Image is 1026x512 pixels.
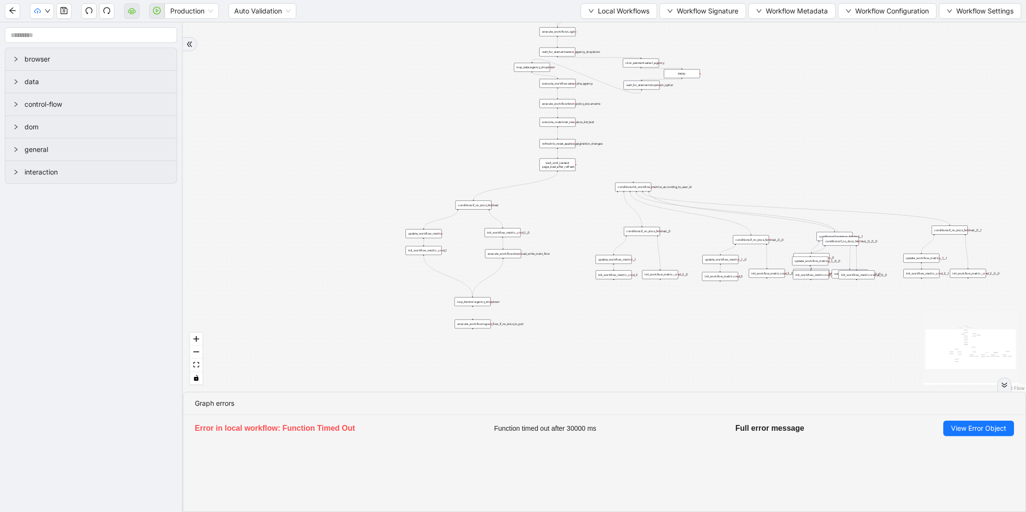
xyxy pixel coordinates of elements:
button: downWorkflow Metadata [748,3,836,19]
div: wait_until_loaded: page_load_after_refresh [540,159,576,171]
span: Function timed out after 30000 ms [494,423,596,434]
span: down [667,8,673,14]
span: View Error Object [951,423,1006,434]
span: plus-circle [469,310,476,316]
g: Edge from click_element:select_agency to delay: [641,68,682,69]
div: update_workflow_metric:__1 [595,255,632,264]
h5: Error in local workflow: Function Timed Out [195,423,355,434]
button: zoom in [190,333,203,346]
div: conditions:init_workflow_metrics_according_to_user_id [615,183,651,192]
div: update_workflow_metric:__1__0__0 [792,257,828,266]
div: control-flow [5,93,177,115]
div: conditions:if_no_docs_fetched__0 [624,227,660,236]
div: conditions:if_no_docs_fetched__0__0__0 [823,237,859,246]
g: Edge from conditions:if_no_docs_fetched__1 to update_workflow_metric:__0 [811,242,819,252]
div: execute_workflow:fetch_policy_documents [539,99,575,108]
g: Edge from conditions:if_no_docs_fetched to update_workflow_metric: [424,211,458,228]
div: init_workflow_metric:_cred_1 [405,246,442,255]
div: execute_workflow:select_the_agency [540,79,576,88]
span: Workflow Metadata [766,6,828,16]
span: cloud-server [128,7,136,14]
div: init_workflow_metric:_cred_2__0plus-circle [642,270,678,279]
g: Edge from update_workflow_metric:__1__0 to init_workflow_metric:cred_3 [720,265,721,271]
button: zoom out [190,346,203,359]
div: conditions:if_no_docs_fetched__0__0 [733,235,769,244]
button: undo [81,3,97,19]
div: init_workflow_metric:_cred_2__1 [903,269,939,278]
g: Edge from wait_until_loaded: page_load_after_refresh to conditions:if_no_docs_fetched [473,172,557,200]
div: update_workflow_metric:__0 [793,253,829,262]
div: init_workflow_metric:_cred_1__0 [484,228,520,237]
span: data [25,76,169,87]
div: init_workflow_metric:cred_3plus-circle [702,272,738,281]
div: conditions:if_no_docs_fetched [456,200,492,210]
span: redo [103,7,111,14]
div: execute_workflow:logout_flow_if_no_docs_to_pullplus-circle [455,320,491,329]
g: Edge from wait_for_element:dropdown_option to loop_data:agency_dropdown [532,59,642,93]
span: Local Workflows [598,6,649,16]
span: Workflow Configuration [855,6,929,16]
div: conditions:if_no_docs_fetched__1 [816,232,852,241]
span: plus-circle [808,281,814,287]
span: double-right [1001,382,1008,388]
g: Edge from update_workflow_metric:__1__0__0 to init_workflow_metric:cred_3__1 [810,266,811,270]
div: init_workflow_metric:cred_3__0 [749,269,785,278]
button: fit view [190,359,203,372]
g: Edge from conditions:if_no_docs_fetched__1 to init_workflow_metric:_cred_1__0__0 [850,242,850,269]
div: delay: [664,69,700,78]
g: Edge from conditions:if_no_docs_fetched__0__1 to update_workflow_metric:__1__1 [921,236,934,253]
g: Edge from update_workflow_metric:__0 to init_workflow_metric:_cred_1__1 [811,263,811,268]
span: right [13,56,19,62]
button: downLocal Workflows [581,3,657,19]
div: loop_iterator:agency_dropdown [455,297,491,306]
span: double-right [186,41,193,48]
div: conditions:if_no_docs_fetched__0__1 [932,225,968,235]
div: init_workflow_metric:_cred_2__1plus-circle [903,269,939,278]
div: init_workflow_metric:cred_3__0plus-circle [749,269,785,278]
g: Edge from conditions:if_no_docs_fetched__0 to init_workflow_metric:_cred_2__0 [658,237,660,269]
button: cloud-server [124,3,139,19]
div: execute_workflow:Login [539,27,575,37]
div: init_workflow_metric:_cred_1__0__0plus-circle [832,270,868,279]
span: general [25,144,169,155]
span: Workflow Settings [956,6,1013,16]
div: loop_data:agency_dropdown [514,63,550,72]
g: Edge from wait_for_element:select_agency_dropdown to click_element:select_agency [557,57,641,58]
div: execute_workflow:logout_flow_if_no_docs_to_pull [455,320,491,329]
span: interaction [25,167,169,177]
button: downWorkflow Configuration [838,3,937,19]
div: init_workflow_metric:_cred_2__0__0plus-circle [950,269,986,278]
div: data [5,71,177,93]
div: Graph errors [195,398,1014,409]
div: init_workflow_metric:cred_3__1 [793,270,829,279]
div: init_workflow_metric:_cred_2 [595,270,632,279]
span: browser [25,54,169,64]
span: plus-circle [657,283,663,289]
button: downWorkflow Signature [659,3,746,19]
g: Edge from conditions:init_workflow_metrics_according_to_user_id to conditions:if_no_docs_fetched_... [643,192,950,225]
div: refresh:to_reset_applied_pagination_changes [539,139,575,148]
div: wait_for_element:dropdown_option [623,81,659,90]
g: Edge from conditions:if_no_docs_fetched__0__0__0 to update_workflow_metric:__1__0__0 [810,247,825,256]
div: execute_workflow:download_write_main_flow [485,250,521,259]
span: undo [85,7,93,14]
div: init_workflow_metric:_cred_2__0__0 [950,269,986,278]
g: Edge from conditions:init_workflow_metrics_according_to_user_id to conditions:if_no_docs_fetched_... [630,192,751,234]
div: init_workflow_metric:_cred_2__0 [642,270,678,279]
div: init_workflow_metric:_cred_1__1 [793,269,829,278]
span: plus-circle [611,283,617,289]
button: downWorkflow Settings [939,3,1021,19]
button: toggle interactivity [190,372,203,385]
span: plus-circle [847,282,853,288]
g: Edge from execute_workflow:download_write_main_flow to loop_iterator:agency_dropdown [472,259,503,296]
span: cloud-upload [34,8,41,14]
span: right [13,79,19,85]
span: plus-circle [808,283,814,289]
